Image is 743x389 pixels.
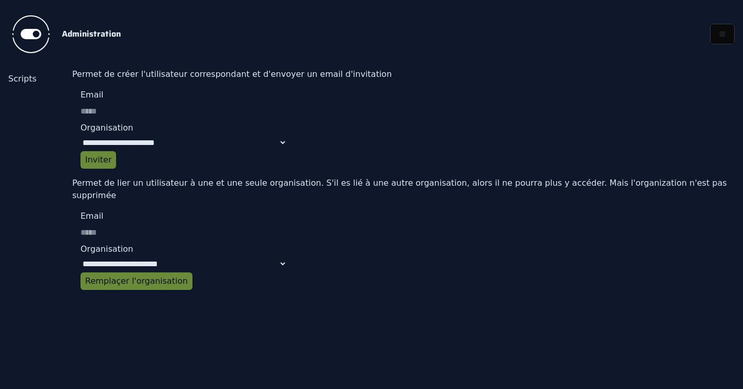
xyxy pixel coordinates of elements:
label: Email [80,210,287,222]
button: Remplaçer l'organisation [80,272,192,290]
label: Email [80,89,287,101]
div: Remplaçer l'organisation [85,275,188,287]
div: Inviter [85,154,111,166]
label: Organisation [80,243,287,255]
a: Scripts [8,73,64,85]
p: Permet de lier un utilisateur à une et une seule organisation. S'il es lié à une autre organisati... [72,177,743,202]
button: Inviter [80,151,116,169]
h2: Administration [62,28,693,40]
p: Permet de créer l'utilisateur correspondant et d'envoyer un email d'invitation [72,68,743,80]
label: Organisation [80,122,287,134]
